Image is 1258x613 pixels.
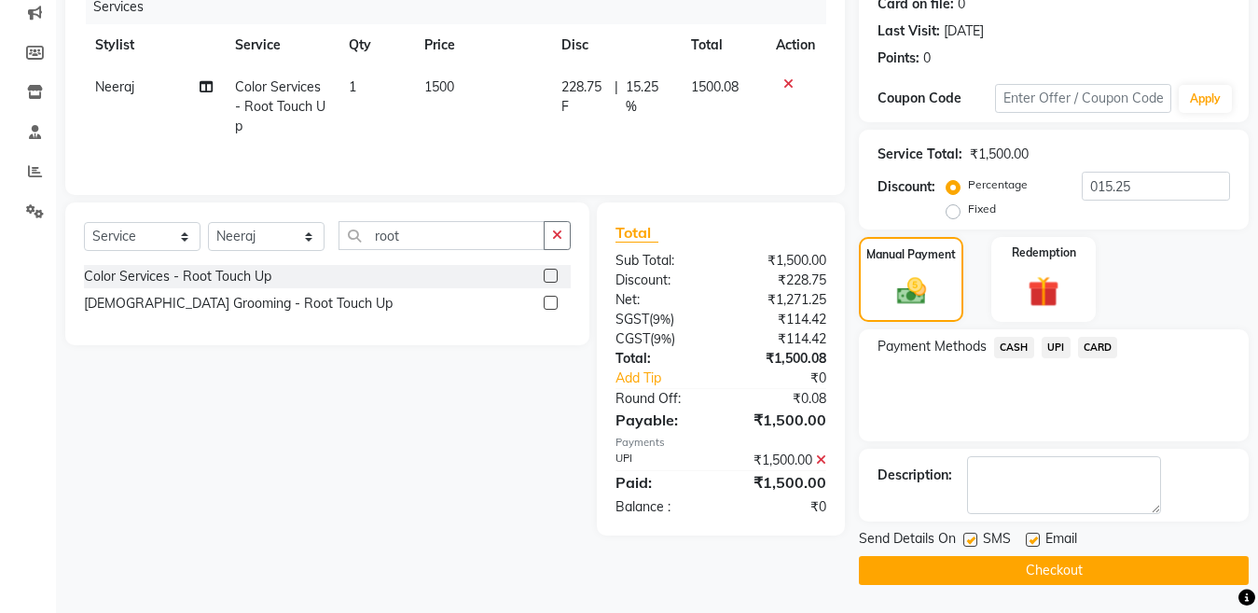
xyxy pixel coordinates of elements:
[970,145,1029,164] div: ₹1,500.00
[224,24,337,66] th: Service
[721,471,840,494] div: ₹1,500.00
[1045,529,1077,552] span: Email
[601,471,721,494] div: Paid:
[601,271,721,290] div: Discount:
[721,349,840,369] div: ₹1,500.08
[968,176,1028,193] label: Percentage
[1018,272,1069,311] img: _gift.svg
[601,409,721,431] div: Payable:
[84,267,271,286] div: Color Services - Root Touch Up
[1012,244,1076,261] label: Redemption
[878,466,952,485] div: Description:
[601,389,721,409] div: Round Off:
[888,274,935,308] img: _cash.svg
[765,24,826,66] th: Action
[84,294,393,313] div: [DEMOGRAPHIC_DATA] Grooming - Root Touch Up
[413,24,550,66] th: Price
[235,78,325,134] span: Color Services - Root Touch Up
[424,78,454,95] span: 1500
[878,21,940,41] div: Last Visit:
[994,337,1034,358] span: CASH
[968,201,996,217] label: Fixed
[601,310,721,329] div: ( )
[721,497,840,517] div: ₹0
[995,84,1171,113] input: Enter Offer / Coupon Code
[721,290,840,310] div: ₹1,271.25
[878,89,995,108] div: Coupon Code
[721,409,840,431] div: ₹1,500.00
[859,529,956,552] span: Send Details On
[601,497,721,517] div: Balance :
[740,369,840,388] div: ₹0
[691,78,739,95] span: 1500.08
[654,331,671,346] span: 9%
[615,435,826,451] div: Payments
[923,49,931,68] div: 0
[601,349,721,369] div: Total:
[84,24,224,66] th: Stylist
[1042,337,1071,358] span: UPI
[338,24,413,66] th: Qty
[878,337,987,356] span: Payment Methods
[878,145,962,164] div: Service Total:
[944,21,984,41] div: [DATE]
[615,77,618,117] span: |
[859,556,1249,585] button: Checkout
[721,251,840,271] div: ₹1,500.00
[601,290,721,310] div: Net:
[866,246,956,263] label: Manual Payment
[1078,337,1118,358] span: CARD
[721,310,840,329] div: ₹114.42
[95,78,134,95] span: Neeraj
[615,311,649,327] span: SGST
[561,77,608,117] span: 228.75 F
[615,330,650,347] span: CGST
[721,451,840,470] div: ₹1,500.00
[601,451,721,470] div: UPI
[601,251,721,271] div: Sub Total:
[878,49,919,68] div: Points:
[601,329,721,349] div: ( )
[721,271,840,290] div: ₹228.75
[349,78,356,95] span: 1
[550,24,681,66] th: Disc
[601,369,740,388] a: Add Tip
[1179,85,1232,113] button: Apply
[653,312,670,327] span: 9%
[983,529,1011,552] span: SMS
[721,389,840,409] div: ₹0.08
[721,329,840,349] div: ₹114.42
[615,223,658,243] span: Total
[626,77,669,117] span: 15.25 %
[339,221,545,250] input: Search or Scan
[878,177,935,197] div: Discount:
[680,24,765,66] th: Total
